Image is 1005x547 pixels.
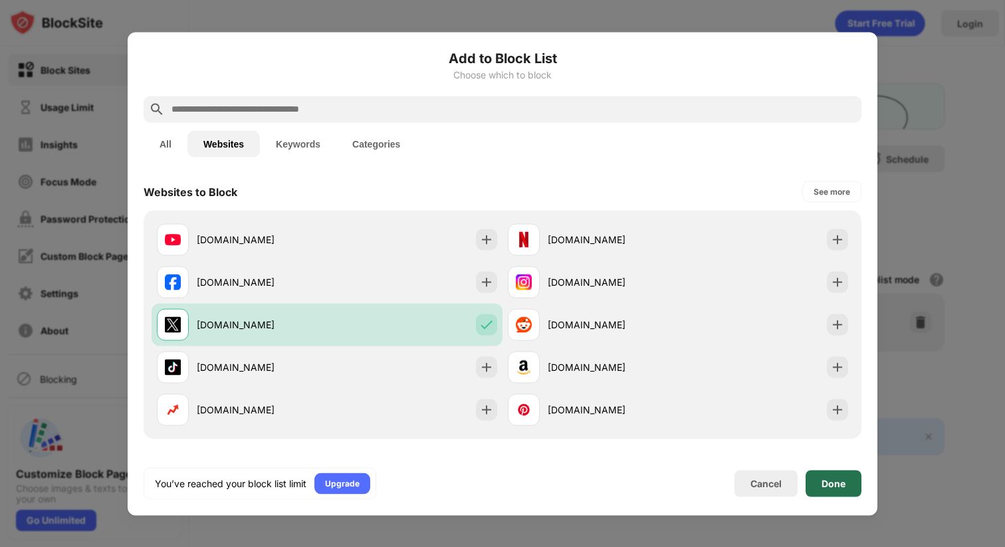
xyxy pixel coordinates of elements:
[548,403,678,417] div: [DOMAIN_NAME]
[144,130,187,157] button: All
[187,130,260,157] button: Websites
[144,69,861,80] div: Choose which to block
[516,359,532,375] img: favicons
[822,478,845,489] div: Done
[548,275,678,289] div: [DOMAIN_NAME]
[155,477,306,490] div: You’ve reached your block list limit
[260,130,336,157] button: Keywords
[750,478,782,489] div: Cancel
[144,48,861,68] h6: Add to Block List
[336,130,416,157] button: Categories
[516,274,532,290] img: favicons
[165,316,181,332] img: favicons
[165,231,181,247] img: favicons
[516,401,532,417] img: favicons
[197,233,327,247] div: [DOMAIN_NAME]
[165,274,181,290] img: favicons
[197,275,327,289] div: [DOMAIN_NAME]
[144,185,237,198] div: Websites to Block
[814,185,850,198] div: See more
[548,318,678,332] div: [DOMAIN_NAME]
[149,101,165,117] img: search.svg
[548,360,678,374] div: [DOMAIN_NAME]
[325,477,360,490] div: Upgrade
[516,231,532,247] img: favicons
[197,318,327,332] div: [DOMAIN_NAME]
[197,403,327,417] div: [DOMAIN_NAME]
[165,401,181,417] img: favicons
[548,233,678,247] div: [DOMAIN_NAME]
[197,360,327,374] div: [DOMAIN_NAME]
[516,316,532,332] img: favicons
[165,359,181,375] img: favicons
